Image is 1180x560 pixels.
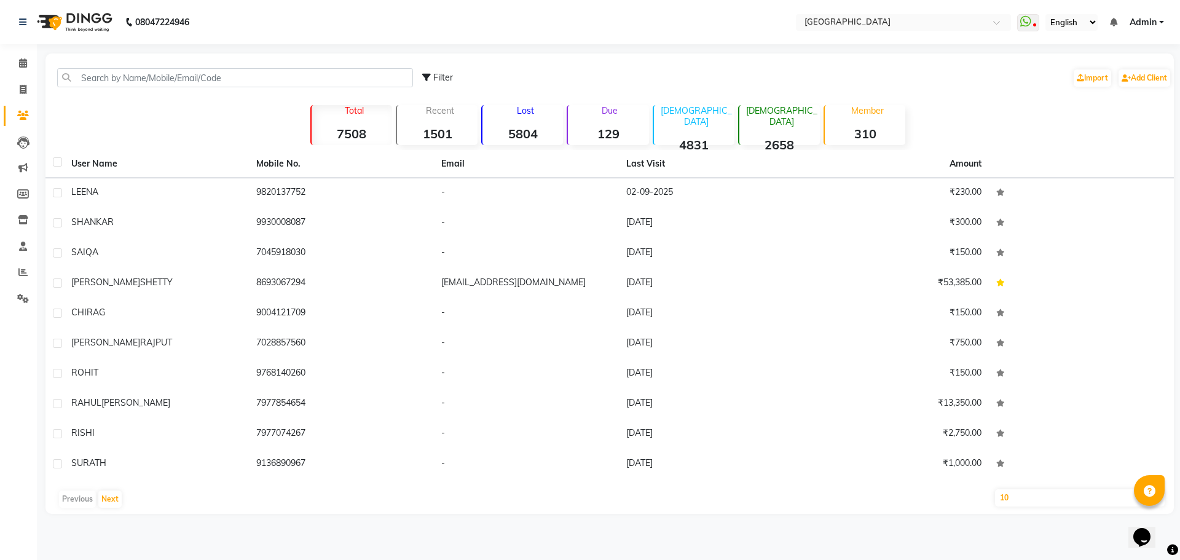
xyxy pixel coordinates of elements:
strong: 5804 [482,126,563,141]
input: Search by Name/Mobile/Email/Code [57,68,413,87]
span: ROHIT [71,367,98,378]
td: 9004121709 [249,299,434,329]
td: - [434,239,619,269]
strong: 7508 [312,126,392,141]
td: - [434,208,619,239]
td: [DATE] [619,239,804,269]
td: 8693067294 [249,269,434,299]
span: Admin [1130,16,1157,29]
span: SHANKAR [71,216,114,227]
span: [PERSON_NAME] [71,277,140,288]
td: 9136890967 [249,449,434,479]
th: User Name [64,150,249,178]
td: ₹2,750.00 [804,419,989,449]
td: [DATE] [619,419,804,449]
th: Last Visit [619,150,804,178]
td: ₹150.00 [804,239,989,269]
span: SHETTY [140,277,173,288]
iframe: chat widget [1128,511,1168,548]
td: [DATE] [619,208,804,239]
strong: 1501 [397,126,478,141]
td: 7028857560 [249,329,434,359]
span: [PERSON_NAME] [101,397,170,408]
td: [DATE] [619,449,804,479]
p: [DEMOGRAPHIC_DATA] [744,105,820,127]
span: RAJPUT [140,337,172,348]
td: ₹150.00 [804,299,989,329]
span: SURATH [71,457,106,468]
span: CHIRAG [71,307,105,318]
td: ₹13,350.00 [804,389,989,419]
td: ₹230.00 [804,178,989,208]
td: [EMAIL_ADDRESS][DOMAIN_NAME] [434,269,619,299]
p: Member [830,105,905,116]
th: Amount [942,150,989,178]
td: [DATE] [619,389,804,419]
th: Email [434,150,619,178]
td: ₹300.00 [804,208,989,239]
td: 02-09-2025 [619,178,804,208]
span: RAHUL [71,397,101,408]
td: 7977074267 [249,419,434,449]
td: - [434,329,619,359]
strong: 4831 [654,137,734,152]
td: - [434,389,619,419]
td: [DATE] [619,359,804,389]
strong: 310 [825,126,905,141]
td: [DATE] [619,329,804,359]
button: Next [98,491,122,508]
b: 08047224946 [135,5,189,39]
p: Total [317,105,392,116]
strong: 129 [568,126,648,141]
td: - [434,449,619,479]
td: - [434,178,619,208]
td: - [434,359,619,389]
td: 7045918030 [249,239,434,269]
a: Import [1074,69,1111,87]
img: logo [31,5,116,39]
td: 9768140260 [249,359,434,389]
td: ₹1,000.00 [804,449,989,479]
span: LEENA [71,186,98,197]
span: RISHI [71,427,95,438]
td: - [434,299,619,329]
td: [DATE] [619,269,804,299]
td: ₹150.00 [804,359,989,389]
td: 7977854654 [249,389,434,419]
td: 9930008087 [249,208,434,239]
td: - [434,419,619,449]
td: ₹750.00 [804,329,989,359]
p: [DEMOGRAPHIC_DATA] [659,105,734,127]
td: ₹53,385.00 [804,269,989,299]
p: Lost [487,105,563,116]
th: Mobile No. [249,150,434,178]
td: [DATE] [619,299,804,329]
p: Recent [402,105,478,116]
span: [PERSON_NAME] [71,337,140,348]
strong: 2658 [739,137,820,152]
a: Add Client [1119,69,1170,87]
p: Due [570,105,648,116]
span: SAIQA [71,246,98,258]
td: 9820137752 [249,178,434,208]
span: Filter [433,72,453,83]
